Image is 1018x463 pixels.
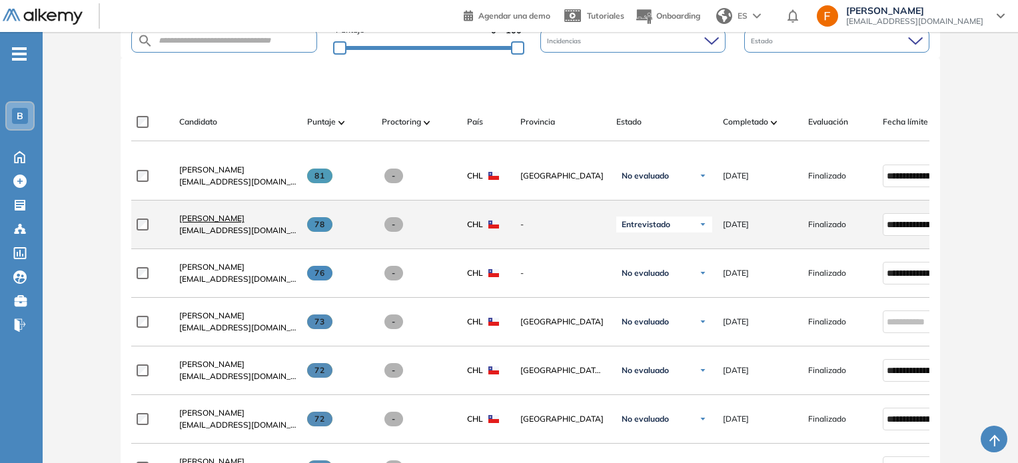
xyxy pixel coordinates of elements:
span: 73 [307,314,333,329]
span: No evaluado [622,414,669,424]
span: 81 [307,169,333,183]
img: CHL [488,221,499,229]
span: - [384,314,404,329]
iframe: Chat Widget [779,309,1018,463]
span: Candidato [179,116,217,128]
img: CHL [488,318,499,326]
img: [missing "en.ARROW_ALT" translation] [338,121,345,125]
span: CHL [467,413,483,425]
span: Proctoring [382,116,421,128]
span: [GEOGRAPHIC_DATA][PERSON_NAME] [520,364,606,376]
span: [EMAIL_ADDRESS][DOMAIN_NAME] [846,16,983,27]
span: - [520,267,606,279]
img: [missing "en.ARROW_ALT" translation] [424,121,430,125]
span: - [384,169,404,183]
span: Finalizado [808,170,846,182]
span: Finalizado [808,219,846,231]
span: Estado [616,116,642,128]
span: Fecha límite [883,116,928,128]
span: [GEOGRAPHIC_DATA] [520,170,606,182]
span: - [384,217,404,232]
img: CHL [488,415,499,423]
button: Onboarding [635,2,700,31]
span: [EMAIL_ADDRESS][DOMAIN_NAME] [179,419,296,431]
span: CHL [467,267,483,279]
a: [PERSON_NAME] [179,164,296,176]
span: Estado [751,36,775,46]
span: - [520,219,606,231]
span: [PERSON_NAME] [179,408,245,418]
span: Completado [723,116,768,128]
span: [EMAIL_ADDRESS][DOMAIN_NAME] [179,273,296,285]
span: Entrevistado [622,219,670,230]
span: - [384,412,404,426]
span: No evaluado [622,268,669,278]
span: [DATE] [723,267,749,279]
a: [PERSON_NAME] [179,310,296,322]
span: B [17,111,23,121]
span: No evaluado [622,316,669,327]
span: No evaluado [622,365,669,376]
img: Logo [3,9,83,25]
div: Incidencias [540,29,726,53]
img: CHL [488,366,499,374]
div: Widget de chat [779,309,1018,463]
img: world [716,8,732,24]
span: [DATE] [723,170,749,182]
img: [missing "en.ARROW_ALT" translation] [771,121,777,125]
span: Evaluación [808,116,848,128]
span: [DATE] [723,364,749,376]
span: Tutoriales [587,11,624,21]
img: Ícono de flecha [699,415,707,423]
span: [DATE] [723,316,749,328]
a: [PERSON_NAME] [179,213,296,225]
span: ES [738,10,748,22]
i: - [12,53,27,55]
a: [PERSON_NAME] [179,407,296,419]
span: Onboarding [656,11,700,21]
a: [PERSON_NAME] [179,261,296,273]
img: Ícono de flecha [699,318,707,326]
img: Ícono de flecha [699,172,707,180]
a: [PERSON_NAME] [179,358,296,370]
span: [DATE] [723,413,749,425]
span: [PERSON_NAME] [179,359,245,369]
span: 76 [307,266,333,280]
span: Incidencias [547,36,584,46]
span: 78 [307,217,333,232]
a: Agendar una demo [464,7,550,23]
span: No evaluado [622,171,669,181]
span: [PERSON_NAME] [179,310,245,320]
span: - [384,266,404,280]
span: CHL [467,170,483,182]
span: [GEOGRAPHIC_DATA] [520,316,606,328]
span: CHL [467,219,483,231]
span: - [384,363,404,378]
span: País [467,116,483,128]
span: 72 [307,363,333,378]
div: Estado [744,29,929,53]
span: CHL [467,316,483,328]
span: [EMAIL_ADDRESS][DOMAIN_NAME] [179,370,296,382]
img: arrow [753,13,761,19]
span: 72 [307,412,333,426]
span: CHL [467,364,483,376]
img: Ícono de flecha [699,366,707,374]
img: SEARCH_ALT [137,33,153,49]
img: Ícono de flecha [699,269,707,277]
span: Agendar una demo [478,11,550,21]
span: Puntaje [307,116,336,128]
span: [EMAIL_ADDRESS][DOMAIN_NAME] [179,176,296,188]
span: [EMAIL_ADDRESS][DOMAIN_NAME] [179,225,296,236]
span: Provincia [520,116,555,128]
span: [PERSON_NAME] [846,5,983,16]
span: [PERSON_NAME] [179,165,245,175]
span: Finalizado [808,267,846,279]
span: [DATE] [723,219,749,231]
span: [PERSON_NAME] [179,262,245,272]
img: CHL [488,269,499,277]
img: CHL [488,172,499,180]
span: [PERSON_NAME] [179,213,245,223]
img: Ícono de flecha [699,221,707,229]
span: [GEOGRAPHIC_DATA] [520,413,606,425]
